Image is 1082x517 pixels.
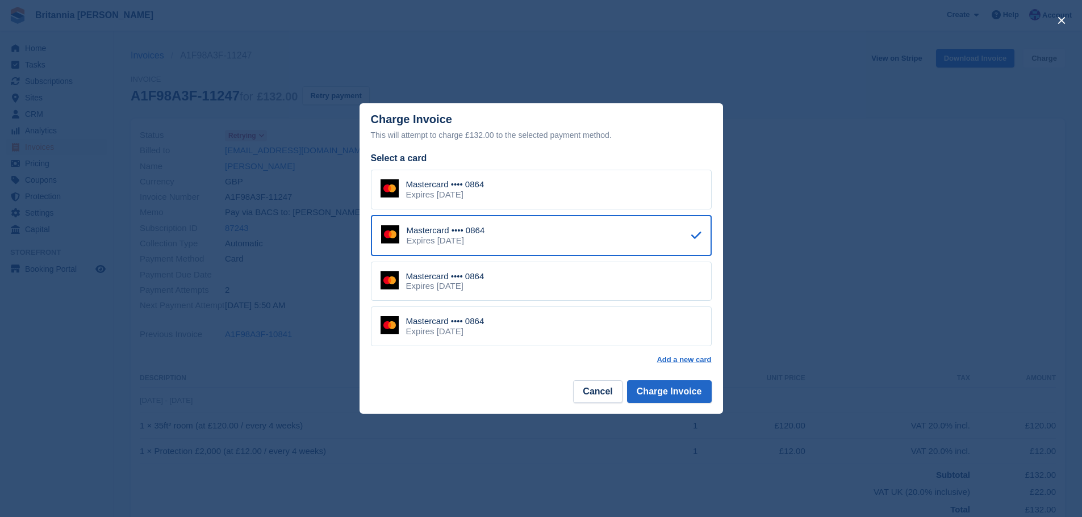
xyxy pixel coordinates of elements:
[407,236,485,246] div: Expires [DATE]
[406,190,484,200] div: Expires [DATE]
[406,326,484,337] div: Expires [DATE]
[406,281,484,291] div: Expires [DATE]
[406,271,484,281] div: Mastercard •••• 0864
[381,271,399,289] img: Mastercard Logo
[627,380,712,403] button: Charge Invoice
[371,128,712,142] div: This will attempt to charge £132.00 to the selected payment method.
[381,179,399,197] img: Mastercard Logo
[406,316,484,326] div: Mastercard •••• 0864
[371,152,712,165] div: Select a card
[1052,11,1071,30] button: close
[381,225,399,243] img: Mastercard Logo
[371,113,712,142] div: Charge Invoice
[381,316,399,334] img: Mastercard Logo
[573,380,622,403] button: Cancel
[406,179,484,190] div: Mastercard •••• 0864
[407,225,485,236] div: Mastercard •••• 0864
[657,355,711,364] a: Add a new card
